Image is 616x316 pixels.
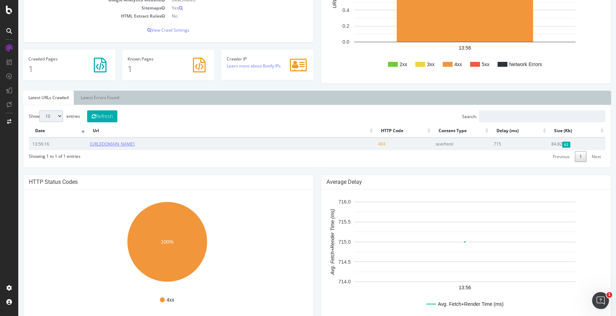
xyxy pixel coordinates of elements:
[320,239,332,245] text: 715.0
[440,45,453,51] text: 13:56
[69,110,99,122] button: Refresh
[150,12,290,20] td: No
[472,124,530,138] th: Delay (ms): activate to sort column ascending
[491,62,524,67] text: Network Errors
[324,23,331,29] text: 0.2
[11,110,62,122] label: Show entries
[150,4,290,12] td: Yes
[440,285,453,290] text: 13:56
[208,63,262,69] a: Learn more about Botify IPs
[21,110,45,122] select: Showentries
[320,259,332,264] text: 714.5
[143,239,155,245] text: 100%
[308,179,588,186] h4: Average Delay
[11,124,68,138] th: Date: activate to sort column ascending
[356,124,414,138] th: HTTP Code: activate to sort column ascending
[11,12,150,20] td: HTML Extract Rules
[530,151,556,162] a: Previous
[320,279,332,284] text: 714.0
[414,124,472,138] th: Content Type: activate to sort column ascending
[414,138,472,150] td: text/html
[557,151,568,162] a: 1
[409,62,416,67] text: 3xx
[324,7,331,13] text: 0.4
[420,301,485,307] text: Avg. Fetch+Render Time (ms)
[5,91,56,105] a: Latest URLs Crawled
[11,138,68,150] td: 13:56:16
[109,63,191,75] p: 1
[148,297,156,303] text: 4xx
[360,141,367,147] span: 404
[11,150,62,159] div: Showing 1 to 1 of 1 entries
[208,57,290,61] h4: Crawler IP
[320,219,332,225] text: 715.5
[10,63,92,75] p: 1
[463,62,471,67] text: 5xx
[530,138,587,150] td: 84.82
[68,124,356,138] th: Url: activate to sort column ascending
[10,57,92,61] h4: Pages Crawled
[57,91,106,105] a: Latest Errors Found
[472,138,530,150] td: 715
[569,151,587,162] a: Next
[109,57,191,61] h4: Pages Known
[324,39,331,45] text: 0.0
[436,62,444,67] text: 4xx
[592,292,609,309] iframe: Intercom live chat
[607,292,612,298] span: 1
[11,27,290,33] p: View Crawl Settings
[381,62,389,67] text: 2xx
[311,209,317,275] text: Avg. Fetch+Render Time (ms)
[11,4,150,12] td: Sitemaps
[72,141,116,147] a: [URL][DOMAIN_NAME]
[11,179,290,186] h4: HTTP Status Codes
[530,124,587,138] th: Size (Kb): activate to sort column ascending
[320,199,332,205] text: 716.0
[544,142,552,148] span: Gzipped Content
[461,110,587,122] input: Search:
[444,110,587,122] label: Search:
